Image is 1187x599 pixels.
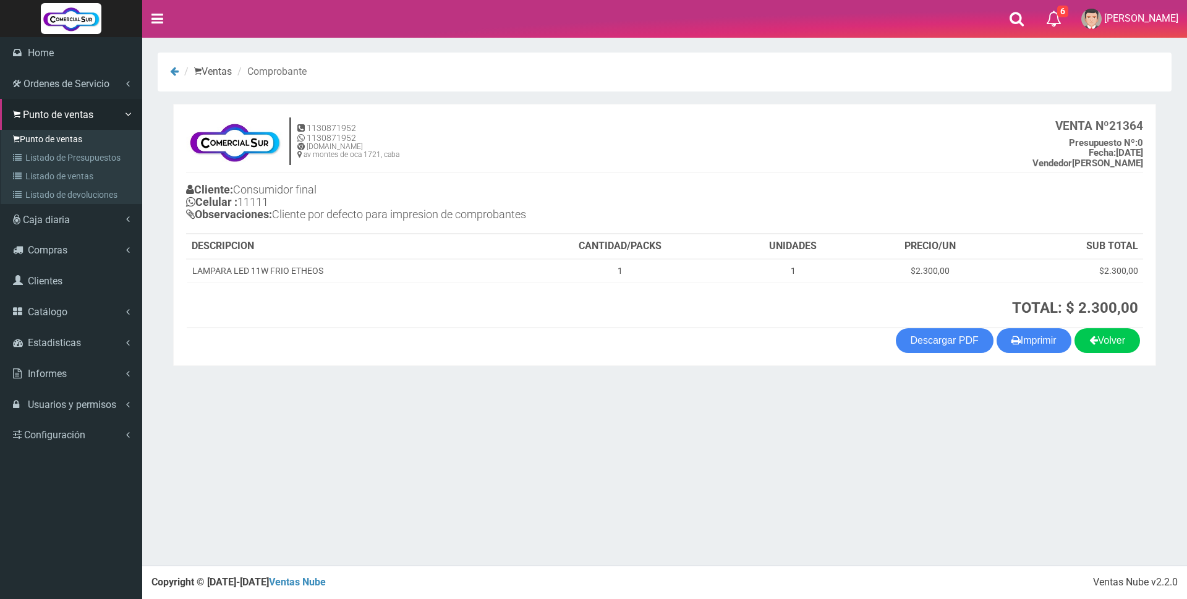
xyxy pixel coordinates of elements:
img: f695dc5f3a855ddc19300c990e0c55a2.jpg [186,117,283,166]
th: UNIDADES [727,234,859,259]
b: [PERSON_NAME] [1032,158,1143,169]
span: Caja diaria [23,214,70,226]
img: User Image [1081,9,1102,29]
span: Informes [28,368,67,380]
h5: 1130871952 1130871952 [297,124,399,143]
a: Listado de devoluciones [4,185,142,204]
b: Observaciones: [186,208,272,221]
td: 1 [727,259,859,283]
span: Usuarios y permisos [28,399,116,410]
b: [DATE] [1089,147,1143,158]
b: Celular : [186,195,237,208]
span: [PERSON_NAME] [1104,12,1178,24]
span: 6 [1057,6,1068,17]
a: Volver [1074,328,1140,353]
strong: Presupuesto Nº: [1069,137,1138,148]
th: DESCRIPCION [187,234,513,259]
b: Cliente: [186,183,233,196]
a: Listado de ventas [4,167,142,185]
b: 0 [1069,137,1143,148]
span: Ordenes de Servicio [23,78,109,90]
b: 21364 [1055,119,1143,133]
h6: [DOMAIN_NAME] av montes de oca 1721, caba [297,143,399,159]
li: Comprobante [234,65,307,79]
span: Catálogo [28,306,67,318]
th: PRECIO/UN [859,234,1000,259]
th: CANTIDAD/PACKS [513,234,727,259]
a: Listado de Presupuestos [4,148,142,167]
strong: Fecha: [1089,147,1116,158]
span: Home [28,47,54,59]
li: Ventas [181,65,232,79]
span: Estadisticas [28,337,81,349]
td: $2.300,00 [1000,259,1143,283]
button: Imprimir [997,328,1071,353]
img: Logo grande [41,3,101,34]
a: Descargar PDF [896,328,993,353]
span: Compras [28,244,67,256]
a: Punto de ventas [4,130,142,148]
th: SUB TOTAL [1000,234,1143,259]
strong: Vendedor [1032,158,1072,169]
td: $2.300,00 [859,259,1000,283]
strong: VENTA Nº [1055,119,1109,133]
h4: Consumidor final 11111 Cliente por defecto para impresion de comprobantes [186,181,665,226]
span: Configuración [24,429,85,441]
strong: TOTAL: $ 2.300,00 [1012,299,1138,316]
span: Clientes [28,275,62,287]
span: Punto de ventas [23,109,93,121]
td: LAMPARA LED 11W FRIO ETHEOS [187,259,513,283]
strong: Copyright © [DATE]-[DATE] [151,576,326,588]
div: Ventas Nube v2.2.0 [1093,576,1178,590]
td: 1 [513,259,727,283]
a: Ventas Nube [269,576,326,588]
